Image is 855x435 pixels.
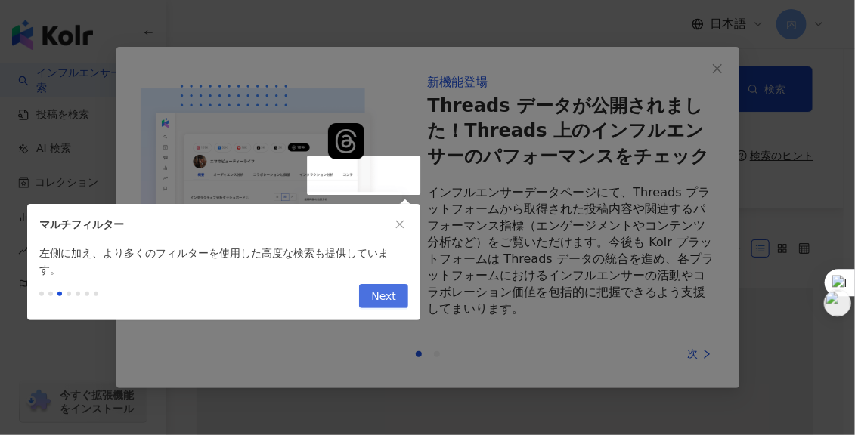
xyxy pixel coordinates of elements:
div: マルチフィルター [39,216,392,233]
span: close [395,219,405,230]
span: Next [371,285,396,309]
div: 左側に加え、より多くのフィルターを使用した高度な検索も提供しています。 [27,245,420,278]
button: close [392,216,408,233]
button: Next [359,284,408,308]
